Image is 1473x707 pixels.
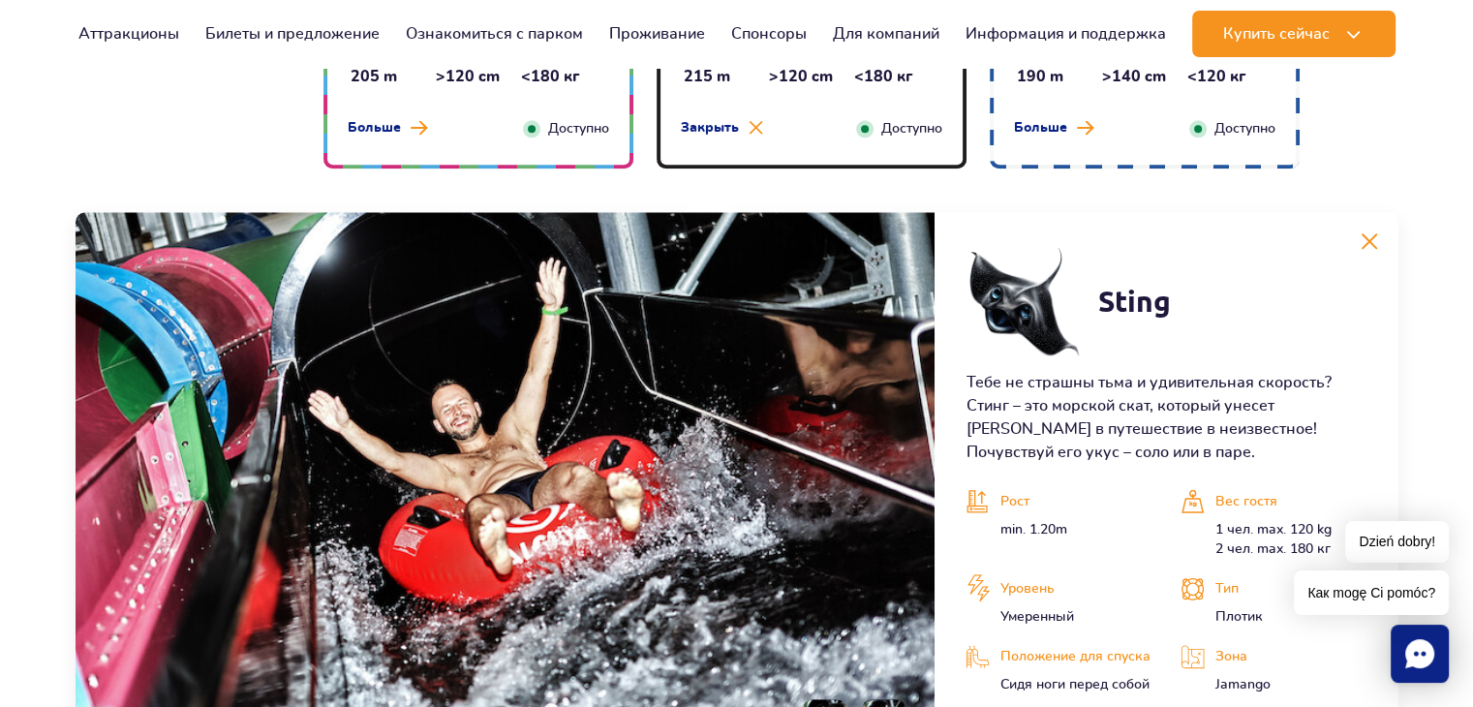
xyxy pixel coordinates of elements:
[78,26,179,42] font: Аттракционы
[351,69,397,84] font: 205 m
[966,243,1082,359] img: 683e9dd6f19b1268161416.png
[406,26,583,42] font: Ознакомиться с парком
[1307,585,1435,600] font: Как mogę Ci pomóc?
[999,582,1054,596] font: Уровень
[1214,610,1262,624] font: Плотик
[854,69,913,84] font: <180 кг
[1359,534,1435,549] font: Dzień dobry!
[1214,678,1270,692] font: Jamango
[609,26,705,42] font: Проживание
[966,375,1331,460] font: Тебе не страшны тьма и удивительная скорость? Стинг – это морской скат, который унесет [PERSON_NA...
[205,26,380,42] font: Билеты и предложение
[731,26,807,42] font: Спонсоры
[966,26,1166,42] font: Информация и поддержка
[999,650,1150,663] font: Положение для спуска
[999,523,1066,537] font: min. 1.20m
[348,118,427,138] button: Больше
[966,11,1166,57] a: Информация и поддержка
[1014,118,1093,138] button: Больше
[1391,625,1449,683] div: Chat
[999,610,1073,624] font: Умеренный
[1214,495,1276,508] font: Вес гостя
[999,495,1028,508] font: Рост
[1102,69,1166,84] font: >140 cm
[1214,122,1275,136] font: Доступно
[436,69,500,84] font: >120 cm
[769,69,833,84] font: >120 cm
[1187,69,1246,84] font: <120 кг
[1014,121,1067,135] font: Больше
[1214,650,1246,663] font: Зона
[205,11,380,57] a: Билеты и предложение
[731,11,807,57] a: Спонсоры
[78,11,179,57] a: Аттракционы
[681,118,763,138] button: Закрыть
[1192,11,1396,57] button: Купить сейчас
[348,121,401,135] font: Больше
[609,11,705,57] a: Проживание
[833,11,939,57] a: Для компаний
[681,121,739,135] font: Закрыть
[833,26,939,42] font: Для компаний
[1214,523,1331,537] font: 1 чел. max. 120 kg
[1214,582,1238,596] font: Тип
[1097,285,1170,318] font: Sting
[999,678,1149,692] font: Сидя ноги перед собой
[1214,542,1330,556] font: 2 чел. max. 180 кг
[548,122,609,136] font: Доступно
[521,69,580,84] font: <180 кг
[1017,69,1063,84] font: 190 m
[684,69,730,84] font: 215 m
[406,11,583,57] a: Ознакомиться с парком
[881,122,942,136] font: Доступно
